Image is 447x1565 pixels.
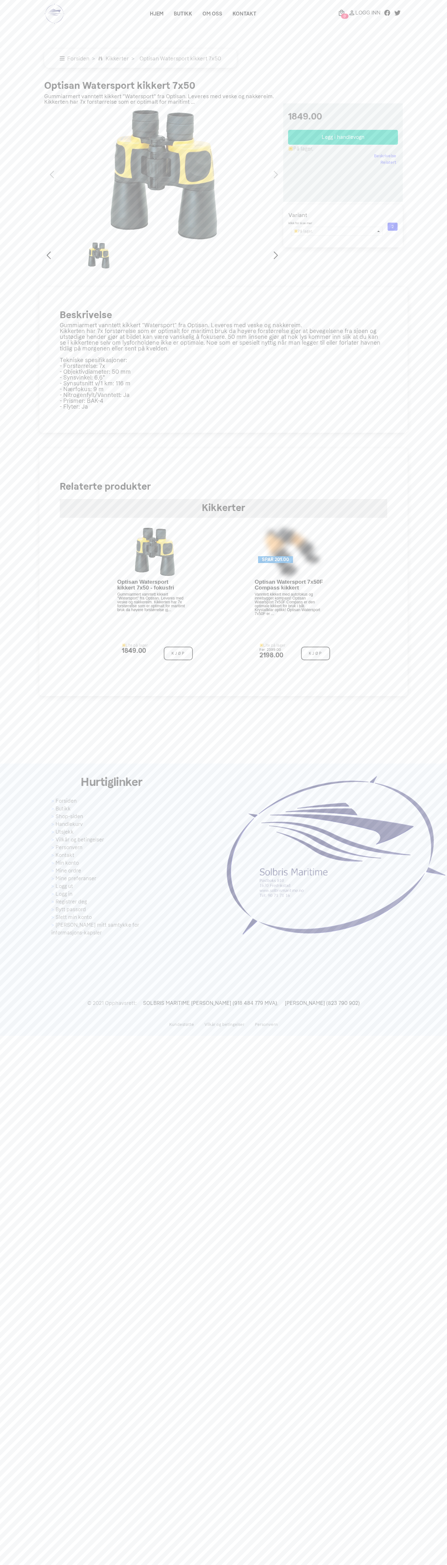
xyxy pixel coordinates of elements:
[301,647,330,660] span: Kjøp
[60,308,387,322] h2: Beskrivelse
[288,146,293,152] i: Lite på lager
[51,906,172,913] a: Bytt passord
[60,479,387,494] h2: Relaterte produkter
[87,997,360,1010] span: © 2021 Opphavsrett: ,
[51,805,172,813] a: Butikk
[288,110,398,123] span: 1849.00
[145,8,169,20] a: Hjem
[51,875,172,882] a: Mine preferanser
[51,820,172,828] a: Handlekurv
[259,643,286,647] div: Lite på lager
[44,243,153,268] div: 1 / 1
[98,55,129,62] a: Kikkerter
[380,159,396,166] a: Relatert
[51,844,172,851] a: Personvern
[51,921,172,937] a: [PERSON_NAME] mitt samtykke for informasjons-kapsler
[51,797,172,805] a: Forsiden
[164,1019,199,1030] a: Kundestøtte
[137,1000,277,1006] a: SOLBRIS MARITIME [PERSON_NAME] (918 484 779 MVA)
[291,227,383,236] button: På lager.
[51,867,172,875] a: Mine ordre
[224,773,447,938] img: logo_info.png
[51,890,172,898] a: Logg in
[374,153,396,159] a: Beskrivelse
[271,248,280,263] div: Next slide
[255,579,324,591] p: Optisan Watersport 7x50F Compass kikkert
[227,8,262,20] a: Kontakt
[259,648,281,652] small: Før: 2399.00
[51,828,172,836] a: Utsjekk
[288,130,398,145] button: Legg i handlevogn
[164,647,193,660] span: Kjøp
[341,14,348,19] span: 0
[255,592,324,616] p: Vanntett kikkert med autofokus og innebygget kompass! Optisan Watersport 7x50F Compass er den opt...
[51,851,172,859] a: Kontakt
[117,592,187,612] p: Gummiarmert vanntett kikkert "Watersport" fra Optisan. Leveres med veske og nakkereim. Kikkerten ...
[135,528,175,576] img: Kikkertukompass_dpmlm3D.jpg
[294,228,376,234] div: På lager.
[117,579,187,591] p: Optisan Watersport kikkert 7x50 - fokusfri
[137,55,221,62] a: Optisan Watersport kikkert 7x50
[44,49,403,68] nav: breadcrumb
[60,55,89,62] a: Forsiden
[61,501,386,515] h2: Kikkerter
[388,223,398,231] span: 2
[44,3,65,24] img: logo
[265,528,319,576] img: kikkert1_gmD92yv_thmb.jpg
[60,322,387,410] p: Gummiarmert vanntett kikkert "Watersport" fra Optisan. Leveres med veske og nakkereim. Kikkerten ...
[44,81,283,90] h2: Optisan Watersport kikkert 7x50
[169,8,197,20] a: Butikk
[51,836,172,844] a: Vilkår og betingelser
[44,94,283,105] p: Gummiarmert vanntett kikkert "Watersport" fra Optisan. Leveres med veske og nakkereim. Kikkerten ...
[288,210,398,221] label: Variant
[262,556,289,563] span: SPAR 201.00
[117,528,192,643] a: Optisan Watersport kikkert 7x50 - fokusfri Gummiarmert vanntett kikkert "Watersport" fra Optisan....
[336,9,347,16] a: 0
[51,898,172,906] a: Registrer deg
[250,1019,283,1030] a: Personvern
[288,221,398,226] small: klikk for å se mer
[278,1000,360,1006] a: [PERSON_NAME] (823 790 902)
[255,528,330,643] a: SPAR 201.00 Optisan Watersport 7x50F Compass kikkert Vanntett kikkert med autofokus og innebygget...
[259,652,286,658] div: 2198.00
[51,859,172,867] a: Min konto
[51,913,172,921] a: Slett min konto
[199,1019,250,1030] a: Vilkår og betingelser
[347,9,382,16] a: Logg Inn
[197,8,227,20] a: Om oss
[44,110,283,239] div: 1 / 1
[122,647,148,654] div: 1849.00
[51,882,172,890] a: Logg ut
[288,145,398,153] div: På lager.
[122,643,148,647] div: Lite på lager
[51,813,172,820] a: Shop-siden
[44,248,53,263] div: Previous slide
